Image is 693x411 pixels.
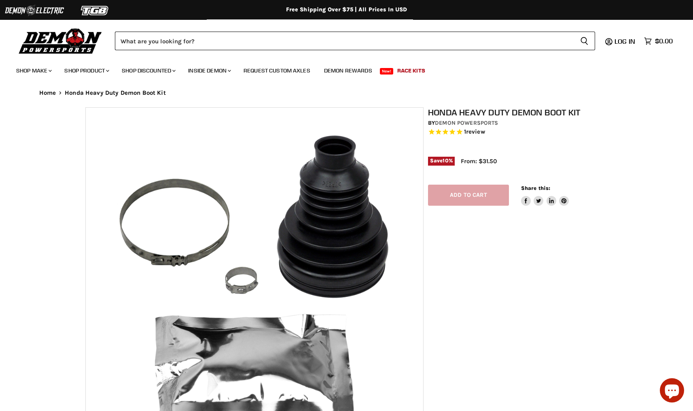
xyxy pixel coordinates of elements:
inbox-online-store-chat: Shopify online store chat [657,378,687,405]
a: Shop Product [58,62,114,79]
nav: Breadcrumbs [23,89,670,96]
span: Rated 5.0 out of 5 stars 1 reviews [428,128,612,136]
a: Home [39,89,56,96]
span: 10 [443,158,448,164]
a: Request Custom Axles [237,62,316,79]
span: New! [380,68,394,75]
div: Free Shipping Over $75 | All Prices In USD [23,6,670,13]
img: Demon Powersports [16,26,105,55]
a: Demon Powersports [435,119,498,126]
h1: Honda Heavy Duty Demon Boot Kit [428,107,612,117]
input: Search [115,32,574,50]
span: $0.00 [655,37,673,45]
span: Save % [428,157,455,166]
span: Honda Heavy Duty Demon Boot Kit [65,89,166,96]
a: Race Kits [391,62,431,79]
img: TGB Logo 2 [65,3,125,18]
a: $0.00 [640,35,677,47]
div: by [428,119,612,128]
a: Log in [611,38,640,45]
aside: Share this: [521,185,569,206]
a: Demon Rewards [318,62,378,79]
span: Share this: [521,185,550,191]
a: Shop Make [10,62,57,79]
a: Inside Demon [182,62,236,79]
span: 1 reviews [464,128,485,135]
ul: Main menu [10,59,671,79]
form: Product [115,32,595,50]
span: Log in [615,37,635,45]
img: Demon Electric Logo 2 [4,3,65,18]
span: From: $31.50 [461,158,497,165]
button: Search [574,32,595,50]
span: review [466,128,485,135]
a: Shop Discounted [116,62,180,79]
